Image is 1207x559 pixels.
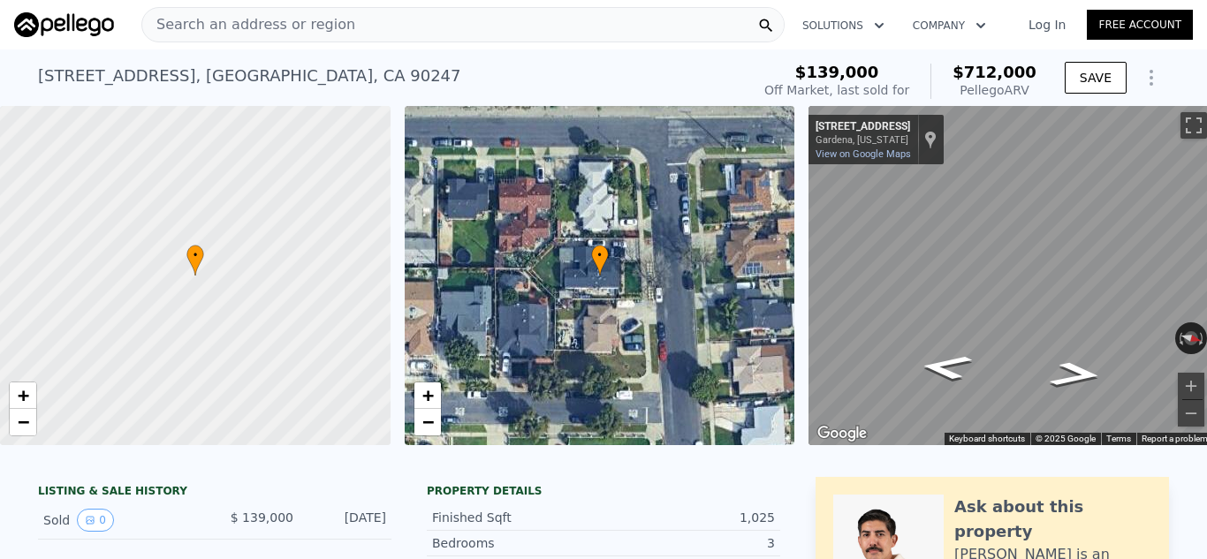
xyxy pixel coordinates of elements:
[764,81,909,99] div: Off Market, last sold for
[603,534,775,552] div: 3
[1180,112,1207,139] button: Toggle fullscreen view
[795,63,879,81] span: $139,000
[1178,400,1204,427] button: Zoom out
[421,411,433,433] span: −
[953,63,1036,81] span: $712,000
[432,534,603,552] div: Bedrooms
[142,14,355,35] span: Search an address or region
[414,382,441,409] a: Zoom in
[1175,322,1185,354] button: Rotate counterclockwise
[1028,356,1125,394] path: Go North, S Orchard Ave
[38,64,461,88] div: [STREET_ADDRESS] , [GEOGRAPHIC_DATA] , CA 90247
[1036,434,1096,443] span: © 2025 Google
[591,247,609,263] span: •
[307,509,386,532] div: [DATE]
[899,10,1000,42] button: Company
[38,484,391,502] div: LISTING & SALE HISTORY
[897,348,994,386] path: Go South, S Orchard Ave
[1087,10,1193,40] a: Free Account
[788,10,899,42] button: Solutions
[186,247,204,263] span: •
[1065,62,1127,94] button: SAVE
[949,433,1025,445] button: Keyboard shortcuts
[10,409,36,435] a: Zoom out
[953,81,1036,99] div: Pellego ARV
[18,384,29,406] span: +
[1134,60,1169,95] button: Show Options
[10,382,36,409] a: Zoom in
[43,509,201,532] div: Sold
[421,384,433,406] span: +
[14,12,114,37] img: Pellego
[1106,434,1131,443] a: Terms (opens in new tab)
[816,134,910,146] div: Gardena, [US_STATE]
[1007,16,1087,34] a: Log In
[816,148,911,160] a: View on Google Maps
[18,411,29,433] span: −
[77,509,114,532] button: View historical data
[954,495,1151,544] div: Ask about this property
[414,409,441,435] a: Zoom out
[186,245,204,276] div: •
[427,484,780,498] div: Property details
[432,509,603,526] div: Finished Sqft
[591,245,609,276] div: •
[924,130,937,149] a: Show location on map
[1178,373,1204,399] button: Zoom in
[231,510,293,525] span: $ 139,000
[1197,322,1207,354] button: Rotate clockwise
[813,422,871,445] img: Google
[813,422,871,445] a: Open this area in Google Maps (opens a new window)
[603,509,775,526] div: 1,025
[816,120,910,134] div: [STREET_ADDRESS]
